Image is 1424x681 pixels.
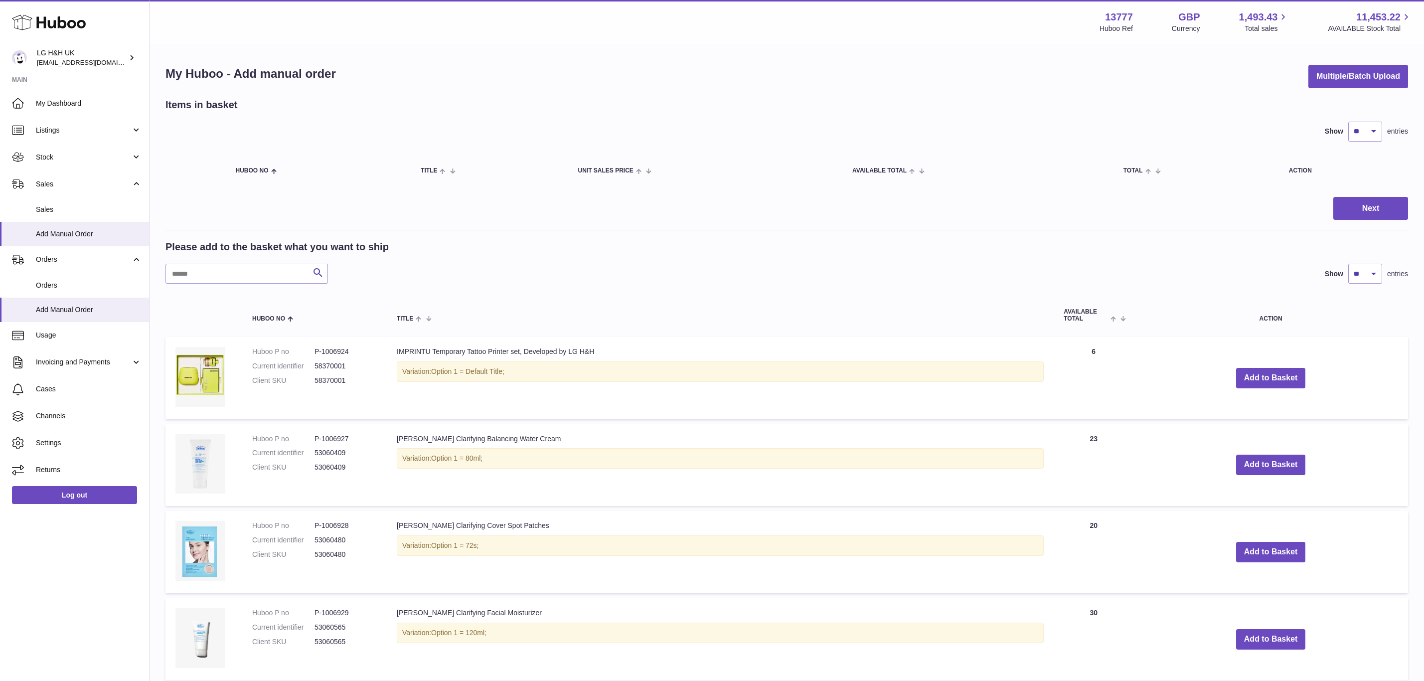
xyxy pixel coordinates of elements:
[431,541,478,549] span: Option 1 = 72s;
[1123,168,1143,174] span: Total
[1356,10,1401,24] span: 11,453.22
[1328,24,1412,33] span: AVAILABLE Stock Total
[36,126,131,135] span: Listings
[12,486,137,504] a: Log out
[175,434,225,494] img: Dr. Belmeur Clarifying Balancing Water Cream
[1172,24,1200,33] div: Currency
[1387,127,1408,136] span: entries
[165,66,336,82] h1: My Huboo - Add manual order
[387,598,1054,681] td: [PERSON_NAME] Clarifying Facial Moisturizer
[1236,542,1306,562] button: Add to Basket
[37,58,147,66] span: [EMAIL_ADDRESS][DOMAIN_NAME]
[397,623,1044,643] div: Variation:
[252,535,315,545] dt: Current identifier
[1325,127,1343,136] label: Show
[36,411,142,421] span: Channels
[165,98,238,112] h2: Items in basket
[36,438,142,448] span: Settings
[1333,197,1408,220] button: Next
[315,608,377,618] dd: P-1006929
[175,608,225,668] img: Dr. Belmeur Clarifying Facial Moisturizer
[36,255,131,264] span: Orders
[175,521,225,581] img: Dr. Belmeur Clarifying Cover Spot Patches
[12,50,27,65] img: internalAdmin-13777@internal.huboo.com
[1236,368,1306,388] button: Add to Basket
[387,424,1054,507] td: [PERSON_NAME] Clarifying Balancing Water Cream
[36,357,131,367] span: Invoicing and Payments
[1064,309,1108,322] span: AVAILABLE Total
[1105,10,1133,24] strong: 13777
[236,168,269,174] span: Huboo no
[431,629,486,637] span: Option 1 = 120ml;
[315,463,377,472] dd: 53060409
[252,623,315,632] dt: Current identifier
[1239,10,1278,24] span: 1,493.43
[1054,598,1133,681] td: 30
[252,347,315,356] dt: Huboo P no
[165,240,389,254] h2: Please add to the basket what you want to ship
[1328,10,1412,33] a: 11,453.22 AVAILABLE Stock Total
[1178,10,1200,24] strong: GBP
[36,465,142,475] span: Returns
[252,376,315,385] dt: Client SKU
[315,521,377,530] dd: P-1006928
[36,205,142,214] span: Sales
[252,637,315,647] dt: Client SKU
[397,316,413,322] span: Title
[1289,168,1398,174] div: Action
[252,608,315,618] dt: Huboo P no
[1236,629,1306,650] button: Add to Basket
[397,535,1044,556] div: Variation:
[252,448,315,458] dt: Current identifier
[397,361,1044,382] div: Variation:
[1308,65,1408,88] button: Multiple/Batch Upload
[315,347,377,356] dd: P-1006924
[1239,10,1289,33] a: 1,493.43 Total sales
[431,367,504,375] span: Option 1 = Default Title;
[36,331,142,340] span: Usage
[1100,24,1133,33] div: Huboo Ref
[1325,269,1343,279] label: Show
[431,454,482,462] span: Option 1 = 80ml;
[252,434,315,444] dt: Huboo P no
[315,623,377,632] dd: 53060565
[315,376,377,385] dd: 58370001
[315,361,377,371] dd: 58370001
[252,361,315,371] dt: Current identifier
[852,168,907,174] span: AVAILABLE Total
[387,337,1054,419] td: IMPRINTU Temporary Tattoo Printer set, Developed by LG H&H
[315,637,377,647] dd: 53060565
[252,550,315,559] dt: Client SKU
[397,448,1044,469] div: Variation:
[36,384,142,394] span: Cases
[175,347,225,407] img: IMPRINTU Temporary Tattoo Printer set, Developed by LG H&H
[36,153,131,162] span: Stock
[252,316,285,322] span: Huboo no
[315,448,377,458] dd: 53060409
[36,305,142,315] span: Add Manual Order
[1236,455,1306,475] button: Add to Basket
[36,99,142,108] span: My Dashboard
[37,48,127,67] div: LG H&H UK
[1054,337,1133,419] td: 6
[315,550,377,559] dd: 53060480
[252,521,315,530] dt: Huboo P no
[1245,24,1289,33] span: Total sales
[387,511,1054,593] td: [PERSON_NAME] Clarifying Cover Spot Patches
[1054,511,1133,593] td: 20
[421,168,437,174] span: Title
[1387,269,1408,279] span: entries
[36,229,142,239] span: Add Manual Order
[36,281,142,290] span: Orders
[1133,299,1408,332] th: Action
[252,463,315,472] dt: Client SKU
[315,535,377,545] dd: 53060480
[315,434,377,444] dd: P-1006927
[36,179,131,189] span: Sales
[578,168,633,174] span: Unit Sales Price
[1054,424,1133,507] td: 23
